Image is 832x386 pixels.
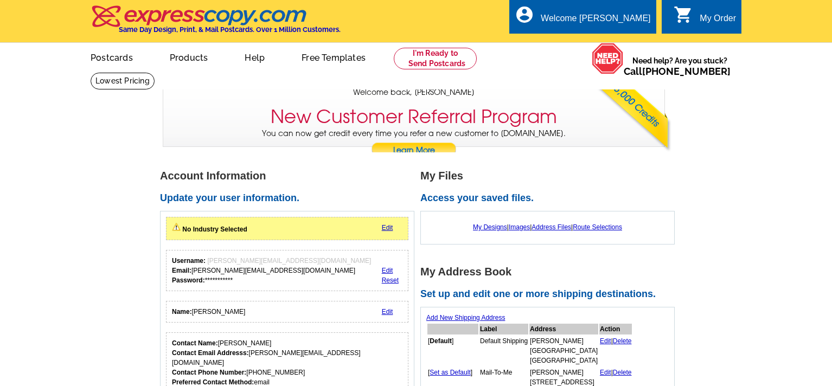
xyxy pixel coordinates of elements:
[119,25,341,34] h4: Same Day Design, Print, & Mail Postcards. Over 1 Million Customers.
[284,44,383,69] a: Free Templates
[420,192,681,204] h2: Access your saved files.
[624,66,731,77] span: Call
[600,337,611,345] a: Edit
[163,128,664,159] p: You can now get credit every time you refer a new customer to [DOMAIN_NAME].
[382,267,393,274] a: Edit
[479,324,528,334] th: Label
[426,314,505,321] a: Add New Shipping Address
[613,337,632,345] a: Delete
[430,369,470,376] a: Set as Default
[182,226,247,233] strong: No Industry Selected
[613,369,632,376] a: Delete
[227,44,282,69] a: Help
[600,369,611,376] a: Edit
[160,170,420,182] h1: Account Information
[642,66,731,77] a: [PHONE_NUMBER]
[529,324,598,334] th: Address
[207,257,371,265] span: [PERSON_NAME][EMAIL_ADDRESS][DOMAIN_NAME]
[172,349,249,357] strong: Contact Email Addresss:
[420,288,681,300] h2: Set up and edit one or more shipping destinations.
[172,369,246,376] strong: Contact Phone Number:
[73,44,150,69] a: Postcards
[172,307,245,317] div: [PERSON_NAME]
[166,250,408,291] div: Your login information.
[509,223,530,231] a: Images
[91,13,341,34] a: Same Day Design, Print, & Mail Postcards. Over 1 Million Customers.
[172,378,254,386] strong: Preferred Contact Method:
[624,55,736,77] span: Need help? Are you stuck?
[160,192,420,204] h2: Update your user information.
[479,336,528,366] td: Default Shipping
[541,14,650,29] div: Welcome [PERSON_NAME]
[430,337,452,345] b: Default
[371,143,457,159] a: Learn More
[172,267,191,274] strong: Email:
[529,336,598,366] td: [PERSON_NAME] [GEOGRAPHIC_DATA] [GEOGRAPHIC_DATA]
[427,336,478,366] td: [ ]
[382,224,393,231] a: Edit
[426,217,669,237] div: | | |
[532,223,571,231] a: Address Files
[382,276,399,284] a: Reset
[172,223,181,231] img: warningIcon.png
[420,170,681,182] h1: My Files
[700,14,736,29] div: My Order
[172,276,205,284] strong: Password:
[420,266,681,278] h1: My Address Book
[353,87,475,98] span: Welcome back, [PERSON_NAME]
[515,5,534,24] i: account_circle
[599,324,632,334] th: Action
[172,257,206,265] strong: Username:
[172,339,218,347] strong: Contact Name:
[382,308,393,316] a: Edit
[599,336,632,366] td: |
[152,44,226,69] a: Products
[674,5,693,24] i: shopping_cart
[473,223,507,231] a: My Designs
[271,106,557,128] h3: New Customer Referral Program
[674,12,736,25] a: shopping_cart My Order
[573,223,622,231] a: Route Selections
[592,43,624,74] img: help
[166,301,408,323] div: Your personal details.
[172,308,192,316] strong: Name:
